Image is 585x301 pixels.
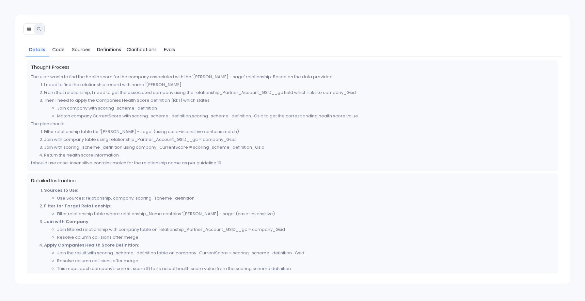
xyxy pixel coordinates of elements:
[57,257,554,265] li: Resolve column collisions after merge
[44,187,77,193] strong: Sources to Use
[44,203,110,209] strong: Filter for Target Relationship
[72,46,90,53] span: Sources
[31,159,554,167] p: I should use case-insensitive contains match for the relationship name as per guideline 10.
[57,226,554,233] li: Join filtered relationship with company table on relationship_Partner_Account_GSID__gc = company_...
[29,46,45,53] span: Details
[44,81,554,89] li: I need to find the relationship record with name '[PERSON_NAME]'
[31,177,554,184] span: Detailed Instruction
[44,242,138,248] strong: Apply Companies Health Score Definition
[164,46,175,53] span: Evals
[44,241,554,273] li: :
[57,233,554,241] li: Resolve column collisions after merge
[31,73,554,81] p: The user wants to find the health score for the company associated with the '[PERSON_NAME] - sage...
[44,151,554,159] li: Return the health score information
[44,97,554,120] li: Then I need to apply the Companies Health Score definition (Id: 1) which states:
[57,249,554,257] li: Join the result with scoring_scheme_definition table on company_CurrentScore = scoring_scheme_def...
[57,210,554,218] li: Filter relationship table where relationship_Name contains '[PERSON_NAME] - sage' (case-insensitive)
[31,64,554,70] span: Thought Process
[97,46,121,53] span: Definitions
[127,46,157,53] span: Clarifications
[57,112,554,120] li: Match company.CurrentScore with scoring_scheme_definition.scoring_scheme_definition_Gsid to get t...
[44,273,554,296] li: :
[57,194,554,202] li: Use Sources: relationship, company, scoring_scheme_definition
[57,265,554,273] li: This maps each company's current score ID to its actual health score value from the scoring schem...
[44,136,554,143] li: Join with company table using relationship_Partner_Account_GSID__gc = company_Gsid
[44,128,554,136] li: Filter relationship table for '[PERSON_NAME] - sage' (using case-insensitive contains match)
[44,143,554,151] li: Join with scoring_scheme_definition using company_CurrentScore = scoring_scheme_definition_Gsid
[44,218,88,225] strong: Join with Company
[57,104,554,112] li: Join company with scoring_scheme_definition
[44,89,554,97] li: From that relationship, I need to get the associated company using the relationship_Partner_Accou...
[44,187,554,202] li: :
[52,46,65,53] span: Code
[44,218,554,241] li: :
[44,202,554,218] li: :
[31,120,554,128] p: The plan should:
